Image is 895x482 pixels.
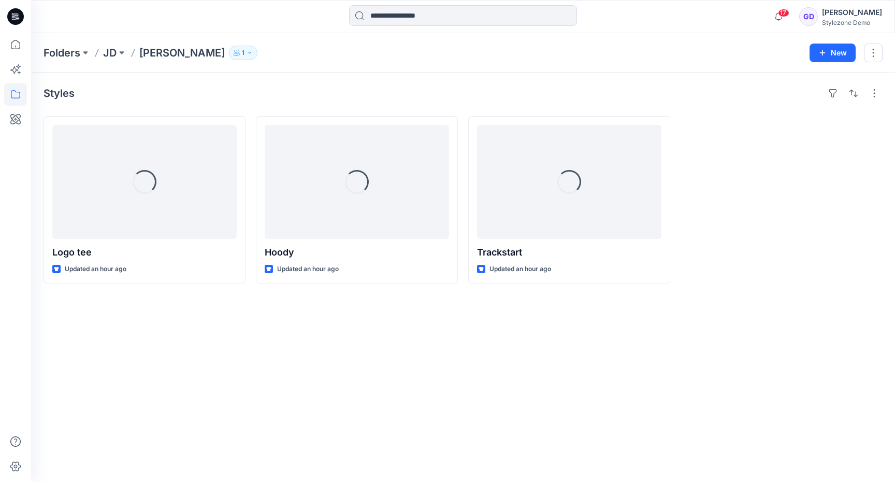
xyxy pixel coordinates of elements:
[810,44,856,62] button: New
[265,245,449,260] p: Hoody
[799,7,818,26] div: GD
[44,87,75,100] h4: Styles
[477,245,661,260] p: Trackstart
[489,264,551,275] p: Updated an hour ago
[229,46,257,60] button: 1
[778,9,789,17] span: 17
[65,264,126,275] p: Updated an hour ago
[822,19,882,26] div: Stylezone Demo
[44,46,80,60] a: Folders
[242,47,244,59] p: 1
[103,46,117,60] a: JD
[52,245,237,260] p: Logo tee
[277,264,339,275] p: Updated an hour ago
[139,46,225,60] p: [PERSON_NAME]
[822,6,882,19] div: [PERSON_NAME]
